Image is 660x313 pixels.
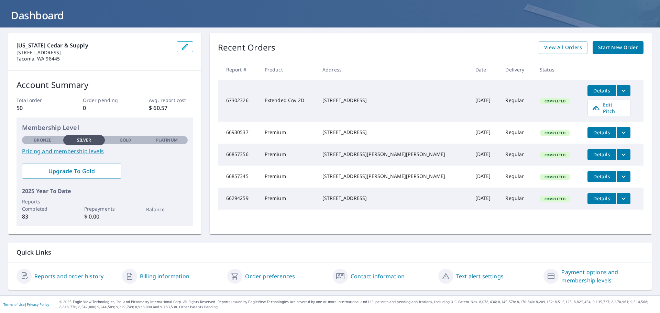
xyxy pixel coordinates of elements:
a: Contact information [351,272,405,280]
td: [DATE] [470,80,500,122]
p: $ 0.00 [84,212,125,221]
span: Completed [540,197,570,201]
a: Edit Pitch [587,100,630,116]
a: Reports and order history [34,272,103,280]
p: Avg. report cost [149,97,193,104]
p: Membership Level [22,123,188,132]
div: [STREET_ADDRESS] [322,97,464,104]
span: Details [592,129,612,136]
p: [US_STATE] Cedar & Supply [16,41,171,49]
a: Terms of Use [3,302,25,307]
th: Delivery [500,59,534,80]
p: Balance [146,206,187,213]
p: [STREET_ADDRESS] [16,49,171,56]
td: 66294259 [218,188,259,210]
th: Product [259,59,317,80]
span: Details [592,151,612,158]
td: Extended Cov 2D [259,80,317,122]
a: Upgrade To Gold [22,164,121,179]
td: 66857345 [218,166,259,188]
td: Regular [500,122,534,144]
td: 66930537 [218,122,259,144]
a: Pricing and membership levels [22,147,188,155]
button: filesDropdownBtn-66857356 [616,149,630,160]
p: | [3,302,49,306]
a: View All Orders [539,41,587,54]
a: Billing information [140,272,189,280]
p: $ 60.57 [149,104,193,112]
h1: Dashboard [8,8,652,22]
th: Status [534,59,582,80]
p: Tacoma, WA 98445 [16,56,171,62]
p: Prepayments [84,205,125,212]
p: Recent Orders [218,41,276,54]
p: Reports Completed [22,198,63,212]
div: [STREET_ADDRESS] [322,195,464,202]
td: Premium [259,188,317,210]
p: 2025 Year To Date [22,187,188,195]
a: Order preferences [245,272,295,280]
td: [DATE] [470,144,500,166]
button: filesDropdownBtn-66930537 [616,127,630,138]
a: Privacy Policy [27,302,49,307]
th: Report # [218,59,259,80]
span: Details [592,173,612,180]
td: Premium [259,122,317,144]
button: detailsBtn-66930537 [587,127,616,138]
span: Details [592,195,612,202]
span: Upgrade To Gold [27,167,116,175]
div: [STREET_ADDRESS][PERSON_NAME][PERSON_NAME] [322,151,464,158]
p: © 2025 Eagle View Technologies, Inc. and Pictometry International Corp. All Rights Reserved. Repo... [59,299,657,310]
span: Completed [540,175,570,179]
p: Platinum [156,137,178,143]
a: Text alert settings [456,272,504,280]
button: detailsBtn-67302326 [587,85,616,96]
a: Payment options and membership levels [561,268,643,284]
p: Order pending [83,97,127,104]
th: Address [317,59,470,80]
td: Regular [500,166,534,188]
span: Start New Order [598,43,638,52]
p: Account Summary [16,79,193,91]
button: filesDropdownBtn-66857345 [616,171,630,182]
td: Regular [500,80,534,122]
span: Completed [540,99,570,103]
td: Regular [500,144,534,166]
div: [STREET_ADDRESS] [322,129,464,136]
td: Regular [500,188,534,210]
button: filesDropdownBtn-67302326 [616,85,630,96]
p: Bronze [34,137,51,143]
button: filesDropdownBtn-66294259 [616,193,630,204]
p: Total order [16,97,60,104]
p: Gold [120,137,131,143]
td: [DATE] [470,188,500,210]
td: 66857356 [218,144,259,166]
p: 0 [83,104,127,112]
button: detailsBtn-66294259 [587,193,616,204]
a: Start New Order [593,41,643,54]
p: 83 [22,212,63,221]
td: 67302326 [218,80,259,122]
button: detailsBtn-66857345 [587,171,616,182]
td: [DATE] [470,122,500,144]
div: [STREET_ADDRESS][PERSON_NAME][PERSON_NAME] [322,173,464,180]
p: Quick Links [16,248,643,257]
p: 50 [16,104,60,112]
span: Edit Pitch [592,101,626,114]
td: Premium [259,144,317,166]
span: Completed [540,131,570,135]
span: View All Orders [544,43,582,52]
span: Completed [540,153,570,157]
th: Date [470,59,500,80]
td: Premium [259,166,317,188]
span: Details [592,87,612,94]
td: [DATE] [470,166,500,188]
button: detailsBtn-66857356 [587,149,616,160]
p: Silver [77,137,91,143]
